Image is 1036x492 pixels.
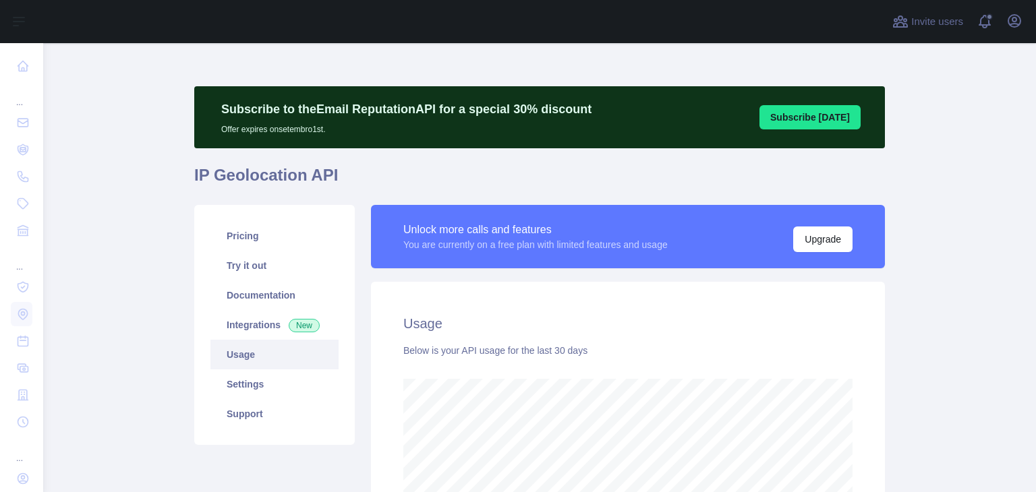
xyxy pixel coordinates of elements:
[403,344,853,357] div: Below is your API usage for the last 30 days
[759,105,861,129] button: Subscribe [DATE]
[289,319,320,332] span: New
[890,11,966,32] button: Invite users
[210,369,339,399] a: Settings
[210,310,339,340] a: Integrations New
[403,238,668,251] div: You are currently on a free plan with limited features and usage
[210,251,339,280] a: Try it out
[11,437,32,464] div: ...
[793,226,853,252] button: Upgrade
[210,221,339,251] a: Pricing
[911,14,963,30] span: Invite users
[210,399,339,429] a: Support
[210,280,339,310] a: Documentation
[403,222,668,238] div: Unlock more calls and features
[194,164,885,197] h1: IP Geolocation API
[221,119,592,135] p: Offer expires on setembro 1st.
[221,100,592,119] p: Subscribe to the Email Reputation API for a special 30 % discount
[11,245,32,272] div: ...
[210,340,339,369] a: Usage
[403,314,853,333] h2: Usage
[11,81,32,108] div: ...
